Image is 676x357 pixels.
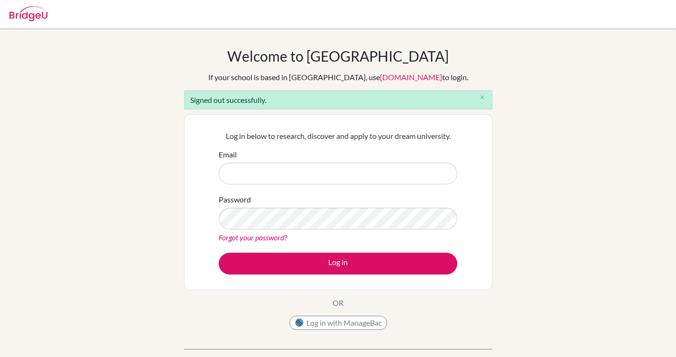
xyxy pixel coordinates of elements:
div: If your school is based in [GEOGRAPHIC_DATA], use to login. [208,72,468,83]
label: Email [219,149,237,160]
p: Log in below to research, discover and apply to your dream university. [219,130,457,142]
button: Log in [219,253,457,275]
img: Bridge-U [9,6,47,21]
button: Log in with ManageBac [289,316,387,330]
a: Forgot your password? [219,233,287,242]
i: close [479,94,486,101]
p: OR [333,297,343,309]
label: Password [219,194,251,205]
button: Close [473,91,492,105]
div: Signed out successfully. [184,90,492,110]
a: [DOMAIN_NAME] [380,73,442,82]
h1: Welcome to [GEOGRAPHIC_DATA] [227,47,449,64]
